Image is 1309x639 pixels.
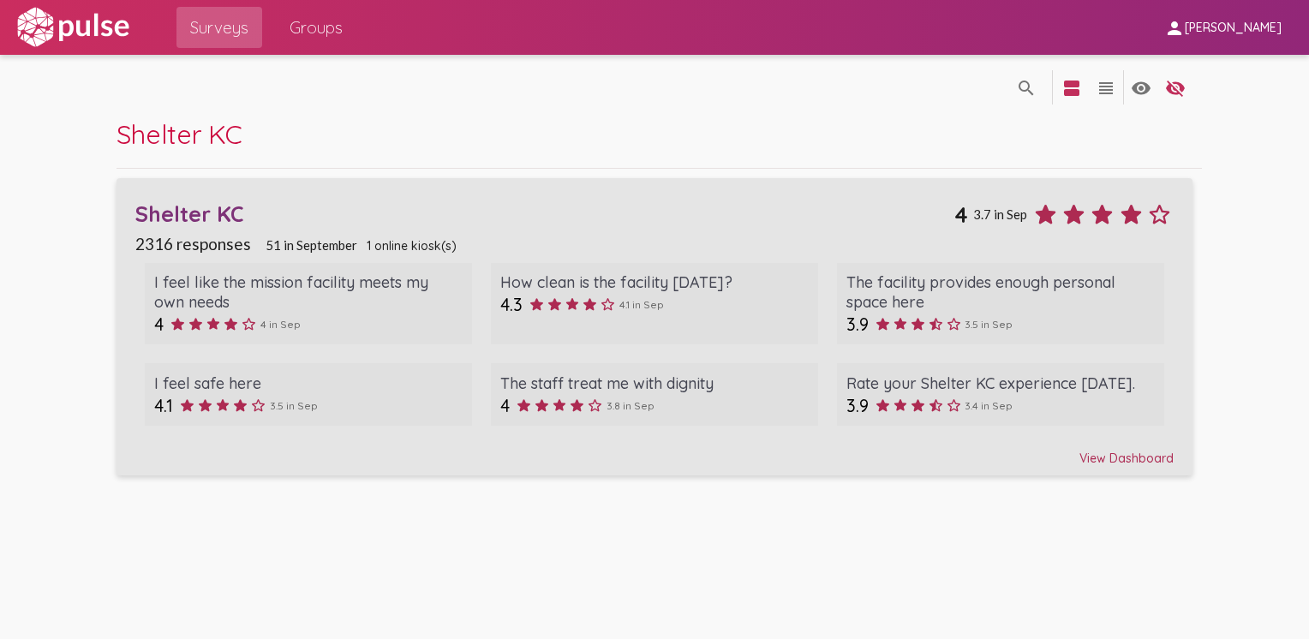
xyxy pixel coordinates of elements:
[1055,70,1089,105] button: language
[154,272,463,312] div: I feel like the mission facility meets my own needs
[367,238,457,254] span: 1 online kiosk(s)
[154,395,173,416] span: 4.1
[619,298,664,311] span: 4.1 in Sep
[1124,70,1158,105] button: language
[846,373,1155,393] div: Rate your Shelter KC experience [DATE].
[500,373,809,393] div: The staff treat me with dignity
[135,435,1174,466] div: View Dashboard
[500,294,523,315] span: 4.3
[266,237,357,253] span: 51 in September
[135,200,954,227] div: Shelter KC
[500,395,510,416] span: 4
[117,178,1192,476] a: Shelter KC43.7 in Sep2316 responses51 in September1 online kiosk(s)I feel like the mission facili...
[1089,70,1123,105] button: language
[260,318,301,331] span: 4 in Sep
[846,272,1155,312] div: The facility provides enough personal space here
[965,318,1013,331] span: 3.5 in Sep
[500,272,809,292] div: How clean is the facility [DATE]?
[1061,78,1082,99] mat-icon: language
[1158,70,1192,105] button: language
[1096,78,1116,99] mat-icon: language
[954,201,968,228] span: 4
[276,7,356,48] a: Groups
[973,206,1027,222] span: 3.7 in Sep
[1151,11,1295,43] button: [PERSON_NAME]
[117,117,242,151] span: Shelter KC
[1164,18,1185,39] mat-icon: person
[190,12,248,43] span: Surveys
[1185,21,1282,36] span: [PERSON_NAME]
[1165,78,1186,99] mat-icon: language
[846,314,869,335] span: 3.9
[846,395,869,416] span: 3.9
[290,12,343,43] span: Groups
[1131,78,1151,99] mat-icon: language
[270,399,318,412] span: 3.5 in Sep
[1016,78,1037,99] mat-icon: language
[965,399,1013,412] span: 3.4 in Sep
[14,6,132,49] img: white-logo.svg
[176,7,262,48] a: Surveys
[607,399,654,412] span: 3.8 in Sep
[1009,70,1043,105] button: language
[135,234,251,254] span: 2316 responses
[154,373,463,393] div: I feel safe here
[154,314,164,335] span: 4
